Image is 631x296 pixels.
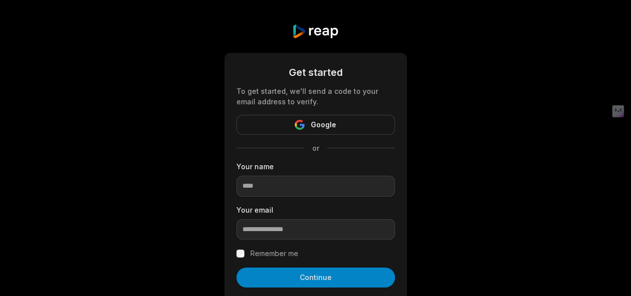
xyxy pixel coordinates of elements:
[311,119,336,131] span: Google
[236,86,395,107] div: To get started, we'll send a code to your email address to verify.
[304,143,327,153] span: or
[292,24,339,39] img: reap
[236,205,395,215] label: Your email
[236,161,395,172] label: Your name
[236,65,395,80] div: Get started
[236,268,395,288] button: Continue
[236,115,395,135] button: Google
[250,248,298,260] label: Remember me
